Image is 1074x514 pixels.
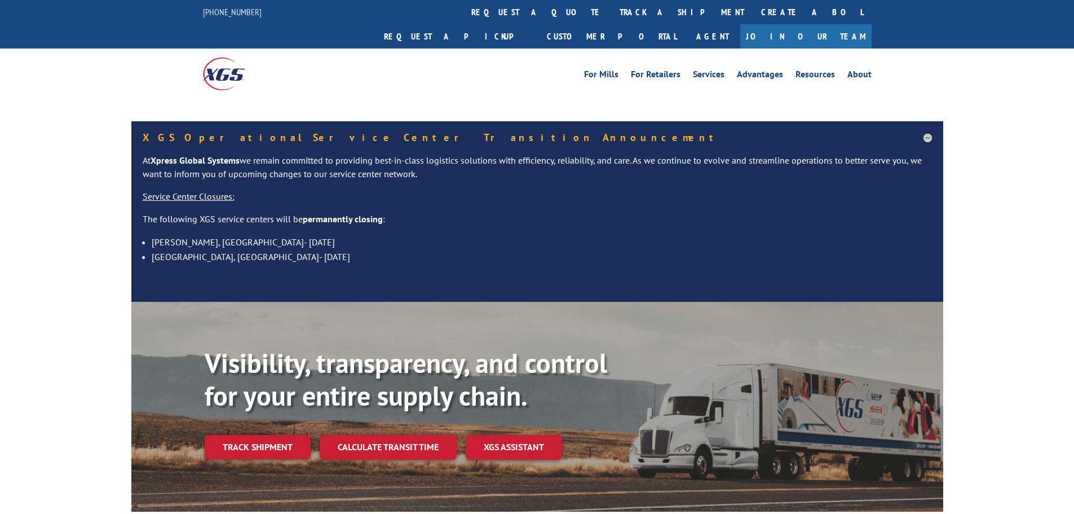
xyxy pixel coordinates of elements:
[152,235,932,249] li: [PERSON_NAME], [GEOGRAPHIC_DATA]- [DATE]
[151,155,240,166] strong: Xpress Global Systems
[737,70,783,82] a: Advantages
[538,24,685,49] a: Customer Portal
[740,24,872,49] a: Join Our Team
[693,70,724,82] a: Services
[143,133,932,143] h5: XGS Operational Service Center Transition Announcement
[631,70,680,82] a: For Retailers
[205,345,607,413] b: Visibility, transparency, and control for your entire supply chain.
[847,70,872,82] a: About
[143,213,932,235] p: The following XGS service centers will be :
[205,435,311,459] a: Track shipment
[320,435,457,459] a: Calculate transit time
[303,213,383,225] strong: permanently closing
[152,249,932,264] li: [GEOGRAPHIC_DATA], [GEOGRAPHIC_DATA]- [DATE]
[203,6,262,17] a: [PHONE_NUMBER]
[375,24,538,49] a: Request a pickup
[795,70,835,82] a: Resources
[466,435,562,459] a: XGS ASSISTANT
[584,70,618,82] a: For Mills
[143,191,235,202] u: Service Center Closures:
[143,154,932,190] p: At we remain committed to providing best-in-class logistics solutions with efficiency, reliabilit...
[685,24,740,49] a: Agent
